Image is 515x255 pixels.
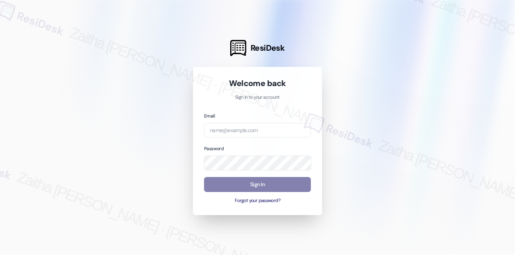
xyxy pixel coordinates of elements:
input: name@example.com [204,123,311,138]
button: Forgot your password? [204,197,311,204]
img: ResiDesk Logo [230,40,246,56]
label: Password [204,146,224,152]
h1: Welcome back [204,78,311,89]
label: Email [204,113,215,119]
span: ResiDesk [251,43,285,53]
p: Sign in to your account [204,94,311,101]
button: Sign In [204,177,311,192]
